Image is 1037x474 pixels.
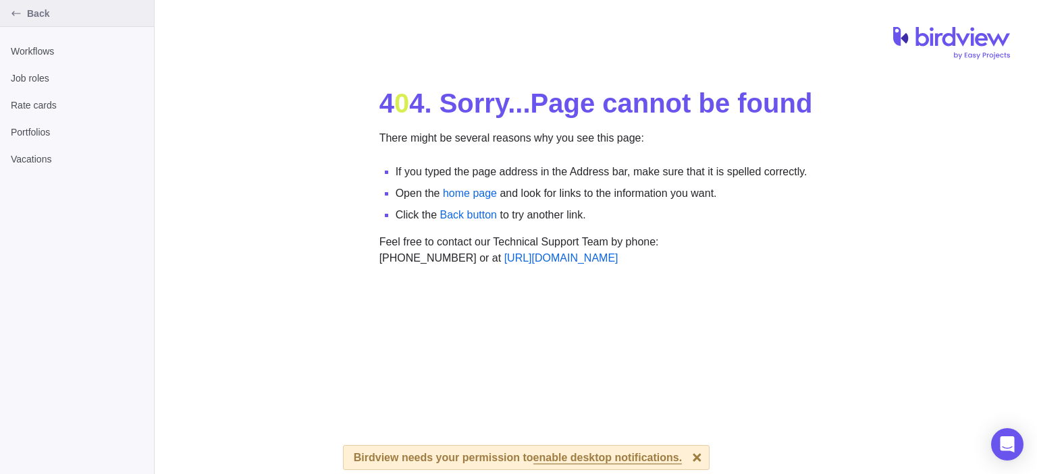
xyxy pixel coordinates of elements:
span: 0 [394,88,409,118]
li: If you typed the page address in the Address bar, make sure that it is spelled correctly. [396,164,813,180]
a: [URL][DOMAIN_NAME] [504,252,618,264]
a: home page [443,187,497,199]
span: Back [27,7,149,20]
span: or at [479,252,618,264]
span: Feel free to contact our Technical Support Team by phone: [PHONE_NUMBER] [379,236,659,264]
div: Open Intercom Messenger [991,428,1023,461]
span: . Sorry... Page cannot be found [424,88,812,118]
p: There might be several reasons why you see this page: [379,130,813,153]
li: Open the and look for links to the information you want. [396,185,813,202]
span: 4 [409,88,424,118]
span: Portfolios [11,125,143,139]
span: Workflows [11,45,143,58]
img: logo [893,27,1010,59]
span: Job roles [11,71,143,85]
li: Click the to try another link. [396,207,813,223]
span: Rate cards [11,98,143,112]
span: 4 [379,88,394,118]
a: Back button [440,209,497,220]
div: Birdview needs your permission to [354,446,682,469]
span: enable desktop notifications. [533,452,682,465]
span: Vacations [11,152,143,166]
